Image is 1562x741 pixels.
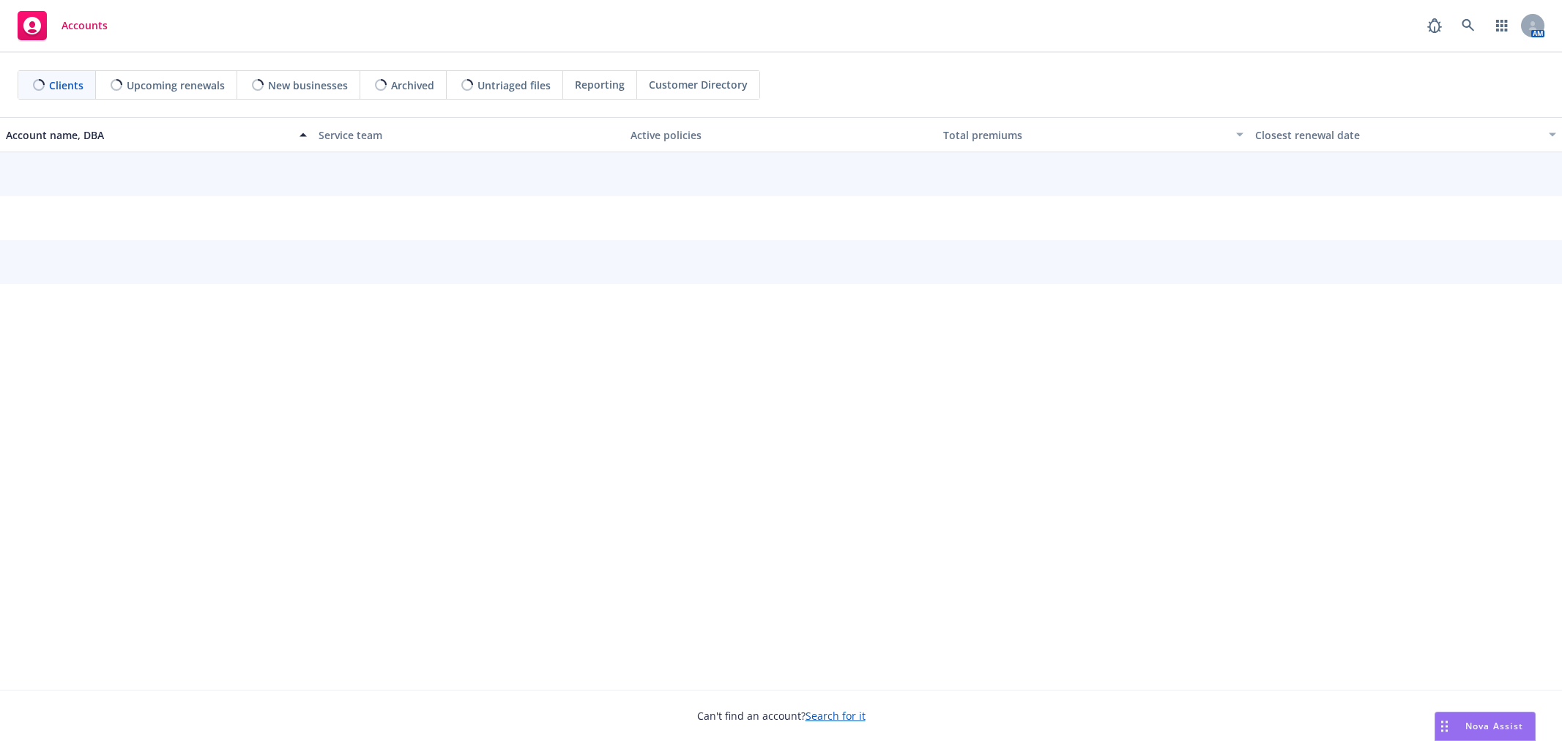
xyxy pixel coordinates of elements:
button: Closest renewal date [1249,117,1562,152]
span: Reporting [575,77,625,92]
div: Active policies [631,127,931,143]
div: Total premiums [943,127,1228,143]
button: Total premiums [937,117,1250,152]
span: Untriaged files [477,78,551,93]
a: Accounts [12,5,114,46]
button: Nova Assist [1435,712,1536,741]
button: Active policies [625,117,937,152]
span: Customer Directory [649,77,748,92]
a: Report a Bug [1420,11,1449,40]
a: Search for it [806,709,866,723]
span: New businesses [268,78,348,93]
span: Upcoming renewals [127,78,225,93]
div: Drag to move [1435,712,1454,740]
a: Search [1454,11,1483,40]
span: Accounts [62,20,108,31]
span: Nova Assist [1465,720,1523,732]
div: Account name, DBA [6,127,291,143]
span: Archived [391,78,434,93]
div: Closest renewal date [1255,127,1540,143]
div: Service team [319,127,620,143]
span: Clients [49,78,83,93]
span: Can't find an account? [697,708,866,723]
a: Switch app [1487,11,1517,40]
button: Service team [313,117,625,152]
